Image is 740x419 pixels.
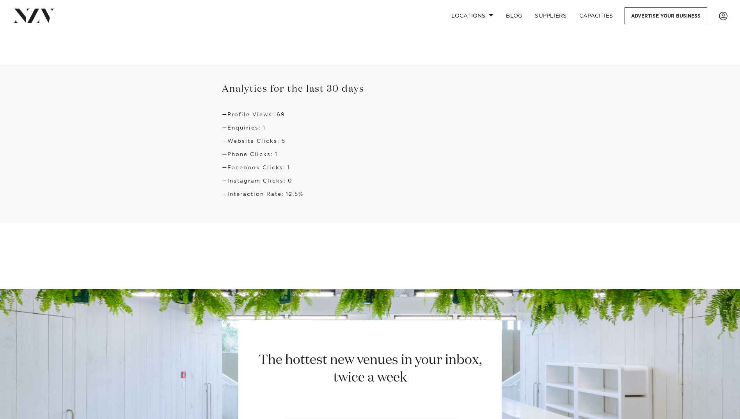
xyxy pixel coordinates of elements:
h4: Instagram Clicks: 0 [222,178,518,185]
h3: Analytics for the last 30 days [222,83,518,96]
a: Locations [445,7,500,24]
a: Advertise your business [625,7,707,24]
a: Capacities [573,7,619,24]
h4: Enquiries: 1 [222,124,518,131]
h4: Profile Views: 69 [222,111,518,118]
a: BLOG [500,7,529,24]
h2: The hottest new venues in your inbox, twice a week [249,352,491,387]
a: SUPPLIERS [529,7,573,24]
h4: Interaction Rate: 12.5% [222,191,518,198]
h4: Phone Clicks: 1 [222,151,518,158]
img: nzv-logo.png [12,9,55,23]
h4: Website Clicks: 5 [222,138,518,145]
h4: Facebook Clicks: 1 [222,164,518,171]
